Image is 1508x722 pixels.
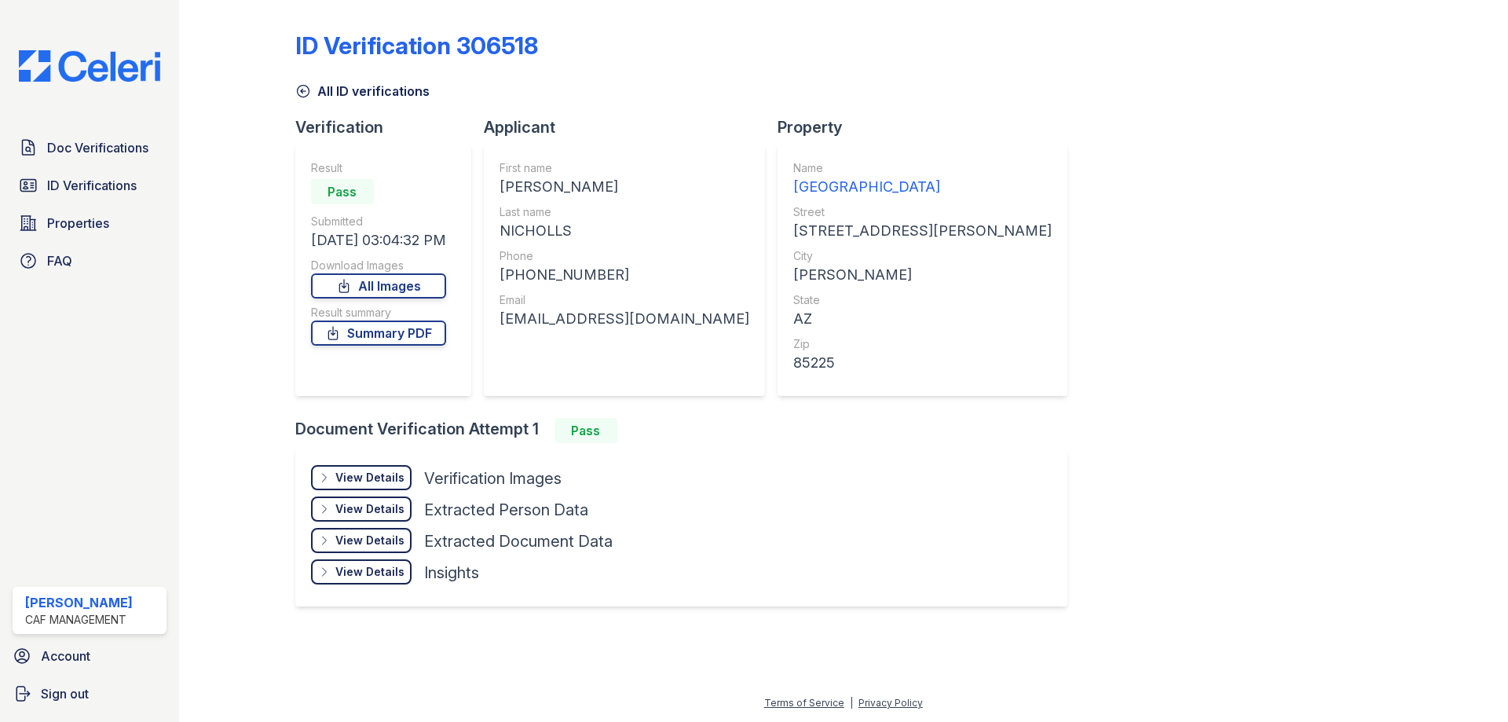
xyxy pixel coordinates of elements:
[25,593,133,612] div: [PERSON_NAME]
[555,418,617,443] div: Pass
[311,229,446,251] div: [DATE] 03:04:32 PM
[793,220,1052,242] div: [STREET_ADDRESS][PERSON_NAME]
[295,31,538,60] div: ID Verification 306518
[47,138,148,157] span: Doc Verifications
[500,204,749,220] div: Last name
[424,499,588,521] div: Extracted Person Data
[778,116,1080,138] div: Property
[424,530,613,552] div: Extracted Document Data
[793,160,1052,176] div: Name
[311,179,374,204] div: Pass
[793,308,1052,330] div: AZ
[311,214,446,229] div: Submitted
[850,697,853,709] div: |
[764,697,844,709] a: Terms of Service
[500,220,749,242] div: NICHOLLS
[295,418,1080,443] div: Document Verification Attempt 1
[311,321,446,346] a: Summary PDF
[500,292,749,308] div: Email
[424,467,562,489] div: Verification Images
[424,562,479,584] div: Insights
[13,170,167,201] a: ID Verifications
[500,248,749,264] div: Phone
[13,132,167,163] a: Doc Verifications
[41,647,90,665] span: Account
[858,697,923,709] a: Privacy Policy
[47,251,72,270] span: FAQ
[311,160,446,176] div: Result
[25,612,133,628] div: CAF Management
[335,533,404,548] div: View Details
[500,176,749,198] div: [PERSON_NAME]
[13,245,167,277] a: FAQ
[6,640,173,672] a: Account
[311,273,446,299] a: All Images
[335,501,404,517] div: View Details
[6,50,173,82] img: CE_Logo_Blue-a8612792a0a2168367f1c8372b55b34899dd931a85d93a1a3d3e32e68fde9ad4.png
[295,116,484,138] div: Verification
[13,207,167,239] a: Properties
[311,305,446,321] div: Result summary
[793,292,1052,308] div: State
[793,336,1052,352] div: Zip
[295,82,430,101] a: All ID verifications
[793,248,1052,264] div: City
[500,160,749,176] div: First name
[500,264,749,286] div: [PHONE_NUMBER]
[311,258,446,273] div: Download Images
[47,214,109,233] span: Properties
[500,308,749,330] div: [EMAIL_ADDRESS][DOMAIN_NAME]
[793,352,1052,374] div: 85225
[484,116,778,138] div: Applicant
[793,160,1052,198] a: Name [GEOGRAPHIC_DATA]
[1442,659,1492,706] iframe: chat widget
[335,564,404,580] div: View Details
[41,684,89,703] span: Sign out
[47,176,137,195] span: ID Verifications
[793,176,1052,198] div: [GEOGRAPHIC_DATA]
[335,470,404,486] div: View Details
[793,264,1052,286] div: [PERSON_NAME]
[793,204,1052,220] div: Street
[6,678,173,709] a: Sign out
